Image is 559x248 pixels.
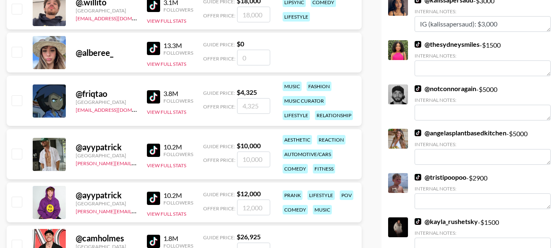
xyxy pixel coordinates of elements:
img: TikTok [147,144,160,157]
a: @thesydneysmiles [415,40,480,48]
div: 10.2M [163,191,193,200]
div: 3.8M [163,89,193,98]
div: @ ayypatrick [76,190,137,200]
div: lifestyle [283,111,310,120]
div: aesthetic [283,135,312,144]
a: @kayla_rushetsky [415,217,478,226]
div: Internal Notes: [415,185,551,192]
div: Internal Notes: [415,230,551,236]
span: Guide Price: [203,234,235,241]
img: TikTok [415,174,421,181]
img: TikTok [415,41,421,48]
strong: $ 10,000 [237,142,261,149]
a: @angelasplantbasedkitchen [415,129,506,137]
strong: $ 4,325 [237,88,257,96]
div: music curator [283,96,326,106]
img: TikTok [147,90,160,104]
div: @ ayypatrick [76,142,137,152]
div: fashion [307,82,331,91]
input: 10,000 [237,152,270,167]
img: TikTok [415,85,421,92]
div: 10.2M [163,143,193,151]
span: Offer Price: [203,205,235,212]
div: - $ 1500 [415,40,551,76]
div: Internal Notes: [415,97,551,103]
input: 12,000 [237,200,270,215]
button: View Full Stats [147,109,186,115]
div: music [313,205,332,214]
div: Followers [163,7,193,13]
span: Guide Price: [203,191,235,197]
img: TikTok [147,192,160,205]
span: Guide Price: [203,143,235,149]
input: 4,325 [237,98,270,114]
div: - $ 5000 [415,129,551,165]
div: reaction [317,135,345,144]
span: Guide Price: [203,41,235,48]
div: music [283,82,302,91]
strong: $ 26,925 [237,233,261,241]
div: 13.3M [163,41,193,50]
div: Followers [163,200,193,206]
div: [GEOGRAPHIC_DATA] [76,200,137,207]
div: - $ 5000 [415,84,551,120]
div: lifestyle [283,12,310,22]
div: [GEOGRAPHIC_DATA] [76,99,137,105]
textarea: IG (kalissapersaud): $3,000 [415,16,551,32]
div: @ friqtao [76,89,137,99]
div: fitness [313,164,335,173]
strong: $ 0 [237,40,244,48]
a: [EMAIL_ADDRESS][DOMAIN_NAME] [76,105,159,113]
button: View Full Stats [147,61,186,67]
div: prank [283,190,302,200]
div: - $ 2900 [415,173,551,209]
a: [PERSON_NAME][EMAIL_ADDRESS][DOMAIN_NAME] [76,207,198,214]
div: 1.8M [163,234,193,243]
div: lifestyle [307,190,335,200]
img: TikTok [415,130,421,136]
div: Followers [163,151,193,157]
div: Internal Notes: [415,141,551,147]
div: @ camholmes [76,233,137,243]
a: @tristipoopoo [415,173,466,181]
div: comedy [283,164,308,173]
div: Internal Notes: [415,8,551,14]
div: [GEOGRAPHIC_DATA] [76,7,137,14]
button: View Full Stats [147,18,186,24]
img: TikTok [415,218,421,225]
span: Offer Price: [203,157,235,163]
span: Offer Price: [203,55,235,62]
span: Offer Price: [203,12,235,19]
div: Followers [163,98,193,104]
input: 0 [237,50,270,65]
div: automotive/cars [283,149,333,159]
div: relationship [315,111,353,120]
a: @notconnoragain [415,84,476,93]
div: @ alberee_ [76,48,137,58]
strong: $ 12,000 [237,190,261,197]
div: Followers [163,50,193,56]
a: [EMAIL_ADDRESS][DOMAIN_NAME] [76,14,159,22]
a: [PERSON_NAME][EMAIL_ADDRESS][DOMAIN_NAME] [76,159,198,166]
span: Offer Price: [203,104,235,110]
div: [GEOGRAPHIC_DATA] [76,152,137,159]
div: Internal Notes: [415,53,551,59]
img: TikTok [147,42,160,55]
input: 18,000 [237,7,270,22]
div: pov [340,190,353,200]
button: View Full Stats [147,162,186,169]
button: View Full Stats [147,211,186,217]
div: comedy [283,205,308,214]
span: Guide Price: [203,90,235,96]
img: TikTok [147,235,160,248]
